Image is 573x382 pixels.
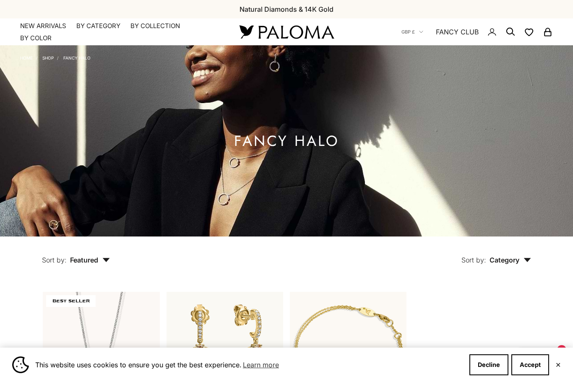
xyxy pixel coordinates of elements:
summary: By Collection [130,22,180,30]
span: Sort by: [461,256,486,264]
a: Home [20,55,33,60]
nav: Primary navigation [20,22,219,42]
button: Decline [469,354,508,375]
a: Fancy Halo [63,55,91,60]
h1: Fancy Halo [234,136,339,146]
span: This website uses cookies to ensure you get the best experience. [35,359,463,371]
button: Close [555,362,561,367]
summary: By Category [76,22,120,30]
span: GBP £ [401,28,415,36]
a: Shop [42,55,54,60]
a: FANCY CLUB [436,26,479,37]
span: Category [490,256,531,264]
button: Sort by: Category [442,236,550,272]
span: Featured [70,256,110,264]
img: Cookie banner [12,356,29,373]
nav: Secondary navigation [401,18,553,45]
a: Learn more [242,359,280,371]
span: BEST SELLER [46,295,96,307]
nav: Breadcrumb [20,54,91,60]
span: Sort by: [42,256,67,264]
summary: By Color [20,34,52,42]
button: Accept [511,354,549,375]
button: GBP £ [401,28,423,36]
a: NEW ARRIVALS [20,22,66,30]
button: Sort by: Featured [23,236,129,272]
p: Natural Diamonds & 14K Gold [240,4,333,15]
